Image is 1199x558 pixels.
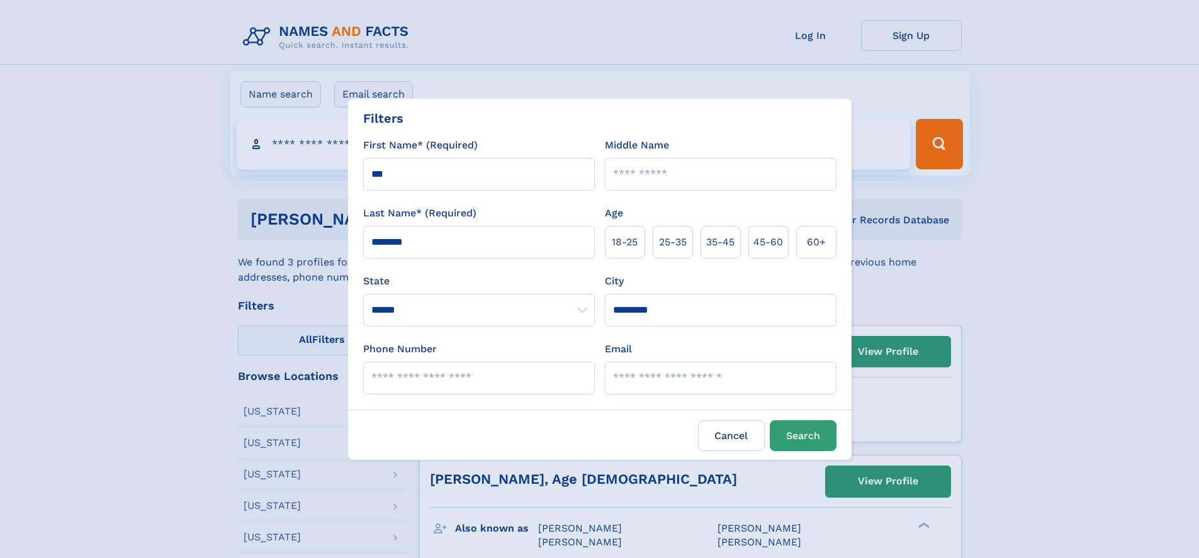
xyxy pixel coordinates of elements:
label: City [605,274,624,289]
span: 45‑60 [753,235,783,250]
span: 60+ [807,235,826,250]
label: Last Name* (Required) [363,206,476,221]
span: 18‑25 [612,235,638,250]
label: Cancel [698,420,765,451]
div: Filters [363,109,403,128]
label: Email [605,342,632,357]
label: Middle Name [605,138,669,153]
label: State [363,274,595,289]
button: Search [770,420,836,451]
label: Phone Number [363,342,437,357]
label: First Name* (Required) [363,138,478,153]
label: Age [605,206,623,221]
span: 35‑45 [706,235,735,250]
span: 25‑35 [659,235,687,250]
